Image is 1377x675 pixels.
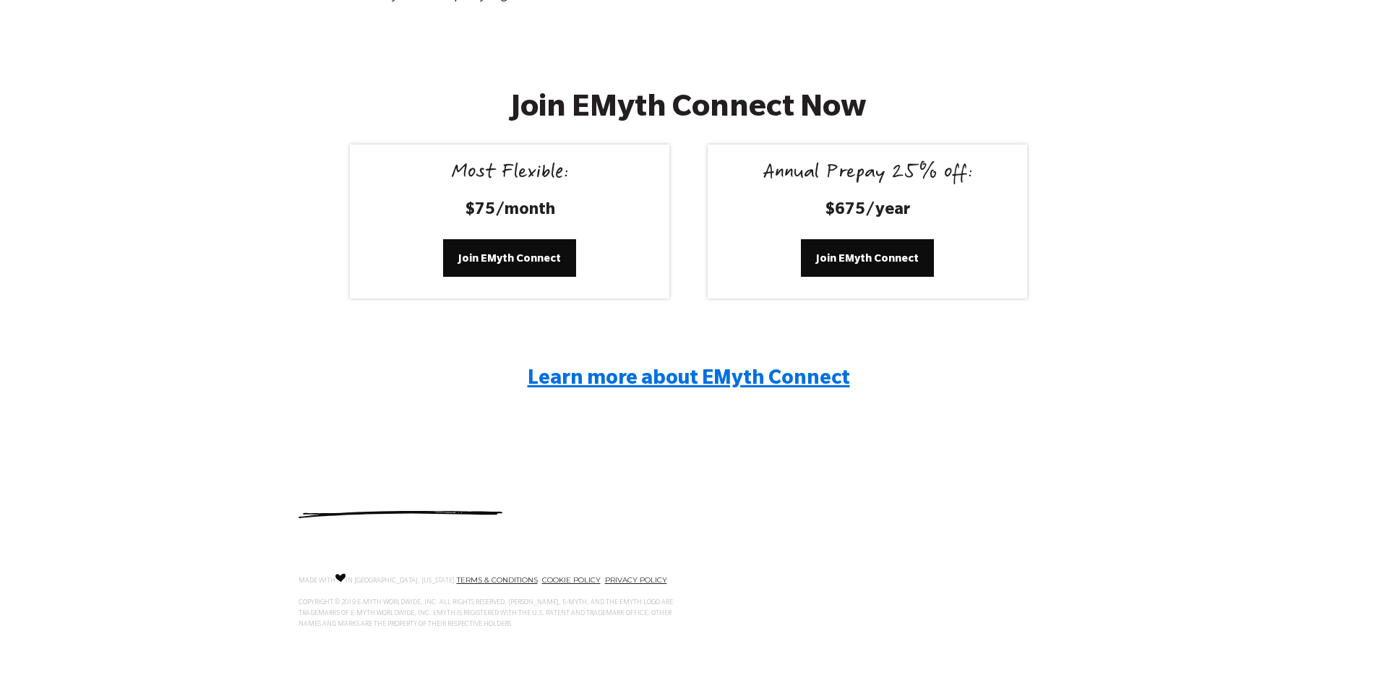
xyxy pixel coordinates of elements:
[299,511,502,518] img: underline.svg
[335,573,346,582] img: Love
[299,599,673,628] span: COPYRIGHT © 2019 E-MYTH WORLDWIDE, INC. ALL RIGHTS RESERVED. [PERSON_NAME], E-MYTH, AND THE EMYTH...
[443,239,576,277] a: Join EMyth Connect
[725,162,1010,186] div: Annual Prepay 25% off:
[725,200,1010,223] h3: $675/year
[542,575,601,585] a: COOKIE POLICY
[528,363,850,390] a: Learn more about EMyth Connect
[1305,606,1377,675] iframe: Chat Widget
[816,250,919,266] span: Join EMyth Connect
[528,369,850,391] span: Learn more about EMyth Connect
[346,577,457,585] span: IN [GEOGRAPHIC_DATA], [US_STATE].
[299,577,335,585] span: MADE WITH
[457,575,538,585] a: TERMS & CONDITIONS
[801,239,934,277] a: Join EMyth Connect
[367,200,652,223] h3: $75/month
[458,250,561,266] span: Join EMyth Connect
[605,575,667,585] a: PRIVACY POLICY
[431,93,946,129] h2: Join EMyth Connect Now
[367,162,652,186] div: Most Flexible:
